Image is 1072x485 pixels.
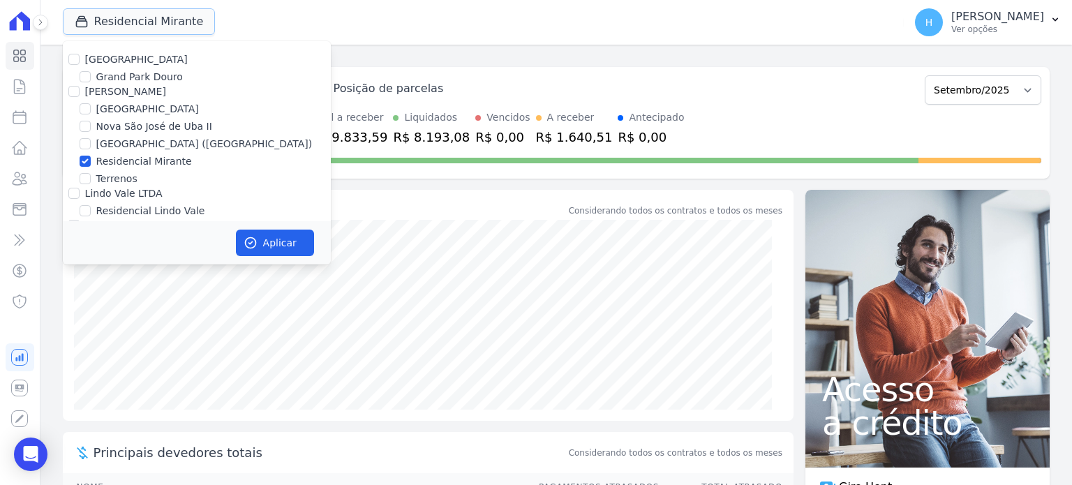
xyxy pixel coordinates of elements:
[618,128,684,147] div: R$ 0,00
[96,102,199,117] label: [GEOGRAPHIC_DATA]
[96,119,212,134] label: Nova São José de Uba II
[925,17,933,27] span: H
[96,172,137,186] label: Terrenos
[85,188,163,199] label: Lindo Vale LTDA
[236,230,314,256] button: Aplicar
[822,406,1033,440] span: a crédito
[311,128,388,147] div: R$ 9.833,59
[85,220,165,231] label: RDR Engenharia
[96,154,192,169] label: Residencial Mirante
[547,110,595,125] div: A receber
[951,24,1044,35] p: Ver opções
[536,128,613,147] div: R$ 1.640,51
[96,70,183,84] label: Grand Park Douro
[629,110,684,125] div: Antecipado
[569,447,782,459] span: Considerando todos os contratos e todos os meses
[63,8,216,35] button: Residencial Mirante
[951,10,1044,24] p: [PERSON_NAME]
[404,110,457,125] div: Liquidados
[14,438,47,471] div: Open Intercom Messenger
[85,86,166,97] label: [PERSON_NAME]
[96,137,313,151] label: [GEOGRAPHIC_DATA] ([GEOGRAPHIC_DATA])
[486,110,530,125] div: Vencidos
[311,110,388,125] div: Total a receber
[334,80,444,97] div: Posição de parcelas
[85,54,188,65] label: [GEOGRAPHIC_DATA]
[904,3,1072,42] button: H [PERSON_NAME] Ver opções
[393,128,470,147] div: R$ 8.193,08
[569,204,782,217] div: Considerando todos os contratos e todos os meses
[96,204,205,218] label: Residencial Lindo Vale
[822,373,1033,406] span: Acesso
[475,128,530,147] div: R$ 0,00
[94,443,566,462] span: Principais devedores totais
